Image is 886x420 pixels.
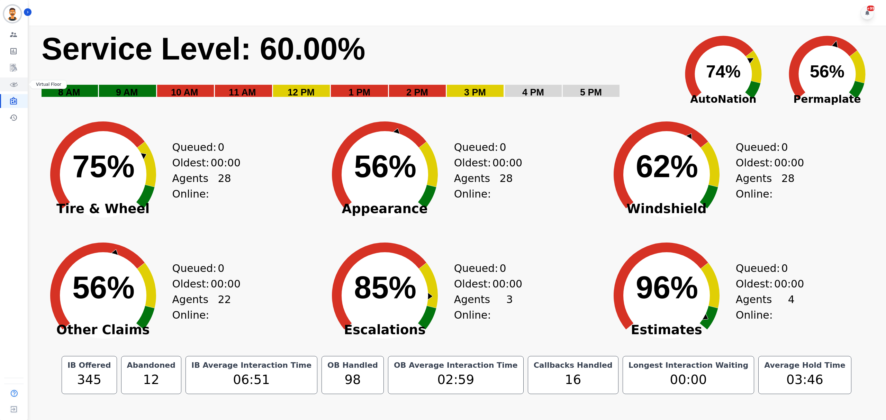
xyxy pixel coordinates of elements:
[41,30,667,108] svg: Service Level: 0%
[392,360,519,370] div: OB Average Interaction Time
[316,206,454,212] span: Appearance
[788,292,795,323] span: 4
[218,171,231,202] span: 28
[211,155,241,171] span: 00:00
[763,370,847,390] div: 03:46
[126,370,177,390] div: 12
[706,62,741,81] text: 74%
[229,87,256,98] text: 11 AM
[172,171,231,202] div: Agents Online:
[781,171,795,202] span: 28
[349,87,370,98] text: 1 PM
[774,155,804,171] span: 00:00
[781,261,788,276] span: 0
[392,370,519,390] div: 02:59
[636,149,698,184] text: 62%
[810,62,844,81] text: 56%
[671,91,775,107] span: AutoNation
[736,139,788,155] div: Queued:
[736,261,788,276] div: Queued:
[72,149,135,184] text: 75%
[499,139,506,155] span: 0
[126,360,177,370] div: Abandoned
[66,370,112,390] div: 345
[172,155,224,171] div: Oldest:
[354,149,416,184] text: 56%
[774,276,804,292] span: 00:00
[454,155,506,171] div: Oldest:
[532,370,614,390] div: 16
[464,87,486,98] text: 3 PM
[211,276,241,292] span: 00:00
[506,292,513,323] span: 3
[736,276,788,292] div: Oldest:
[58,87,80,98] text: 8 AM
[66,360,112,370] div: IB Offered
[218,261,224,276] span: 0
[190,360,313,370] div: IB Average Interaction Time
[172,292,231,323] div: Agents Online:
[406,87,428,98] text: 2 PM
[781,139,788,155] span: 0
[627,370,750,390] div: 00:00
[218,292,231,323] span: 22
[172,276,224,292] div: Oldest:
[532,360,614,370] div: Callbacks Handled
[326,370,379,390] div: 98
[580,87,602,98] text: 5 PM
[736,155,788,171] div: Oldest:
[454,139,506,155] div: Queued:
[354,270,416,305] text: 85%
[288,87,315,98] text: 12 PM
[636,270,698,305] text: 96%
[522,87,544,98] text: 4 PM
[172,261,224,276] div: Queued:
[34,206,172,212] span: Tire & Wheel
[454,292,513,323] div: Agents Online:
[72,270,135,305] text: 56%
[42,31,365,66] text: Service Level: 60.00%
[454,261,506,276] div: Queued:
[171,87,198,98] text: 10 AM
[116,87,138,98] text: 9 AM
[736,171,795,202] div: Agents Online:
[34,327,172,334] span: Other Claims
[763,360,847,370] div: Average Hold Time
[326,360,379,370] div: OB Handled
[775,91,879,107] span: Permaplate
[454,171,513,202] div: Agents Online:
[454,276,506,292] div: Oldest:
[492,155,522,171] span: 00:00
[172,139,224,155] div: Queued:
[492,276,522,292] span: 00:00
[500,171,513,202] span: 28
[736,292,795,323] div: Agents Online:
[499,261,506,276] span: 0
[4,6,21,22] img: Bordered avatar
[867,6,875,11] div: +99
[218,139,224,155] span: 0
[597,327,736,334] span: Estimates
[627,360,750,370] div: Longest Interaction Waiting
[316,327,454,334] span: Escalations
[190,370,313,390] div: 06:51
[597,206,736,212] span: Windshield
